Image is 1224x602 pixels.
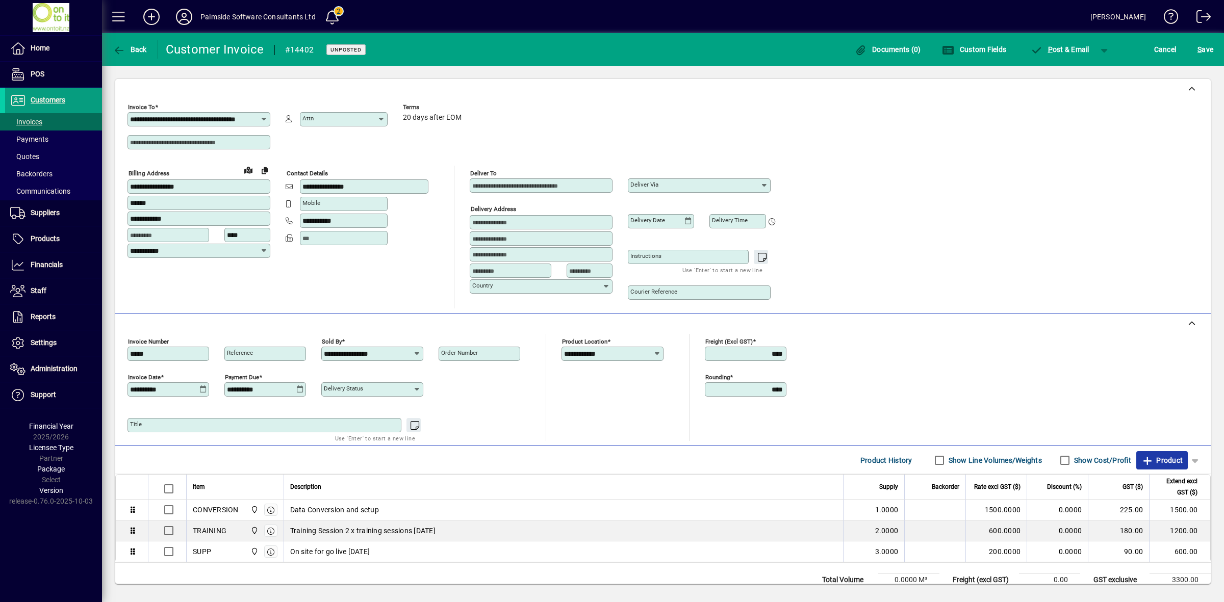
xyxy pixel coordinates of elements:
[1027,500,1088,520] td: 0.0000
[947,455,1042,465] label: Show Line Volumes/Weights
[682,264,762,276] mat-hint: Use 'Enter' to start a new line
[852,40,924,59] button: Documents (0)
[1195,40,1216,59] button: Save
[1090,9,1146,25] div: [PERSON_NAME]
[403,104,464,111] span: Terms
[630,288,677,295] mat-label: Courier Reference
[974,481,1021,492] span: Rate excl GST ($)
[948,574,1019,586] td: Freight (excl GST)
[31,70,44,78] span: POS
[290,546,370,557] span: On site for go live [DATE]
[630,252,661,259] mat-label: Instructions
[470,170,497,177] mat-label: Deliver To
[227,349,253,356] mat-label: Reference
[1149,500,1210,520] td: 1500.00
[130,421,142,428] mat-label: Title
[403,114,462,122] span: 20 days after EOM
[875,526,899,536] span: 2.0000
[31,208,60,217] span: Suppliers
[1123,481,1143,492] span: GST ($)
[1197,45,1202,54] span: S
[1048,45,1053,54] span: P
[1141,452,1183,468] span: Product
[5,130,102,148] a: Payments
[5,252,102,278] a: Financials
[441,349,478,356] mat-label: Order number
[1136,451,1188,469] button: Product
[856,451,916,469] button: Product History
[168,8,200,26] button: Profile
[324,385,363,392] mat-label: Delivery status
[817,574,878,586] td: Total Volume
[1019,574,1080,586] td: 0.00
[1088,500,1149,520] td: 225.00
[29,422,73,430] span: Financial Year
[248,504,260,515] span: Christchurch
[878,574,939,586] td: 0.0000 M³
[5,356,102,382] a: Administration
[31,364,78,373] span: Administration
[712,217,748,224] mat-label: Delivery time
[1027,520,1088,541] td: 0.0000
[5,62,102,87] a: POS
[1149,541,1210,562] td: 600.00
[630,217,665,224] mat-label: Delivery date
[5,382,102,408] a: Support
[5,278,102,304] a: Staff
[5,113,102,130] a: Invoices
[875,505,899,515] span: 1.0000
[285,42,314,58] div: #14402
[5,200,102,226] a: Suppliers
[31,286,46,295] span: Staff
[31,390,56,399] span: Support
[31,260,63,269] span: Financials
[193,546,211,557] div: SUPP
[128,338,169,345] mat-label: Invoice number
[10,118,42,126] span: Invoices
[5,182,102,200] a: Communications
[193,481,205,492] span: Item
[1027,541,1088,562] td: 0.0000
[31,234,60,243] span: Products
[5,226,102,252] a: Products
[972,526,1021,536] div: 600.0000
[102,40,158,59] app-page-header-button: Back
[1189,2,1211,35] a: Logout
[705,374,730,381] mat-label: Rounding
[193,505,239,515] div: CONVERSION
[1149,520,1210,541] td: 1200.00
[29,443,73,452] span: Licensee Type
[225,374,259,381] mat-label: Payment due
[1156,2,1179,35] a: Knowledge Base
[10,170,53,178] span: Backorders
[257,162,273,178] button: Copy to Delivery address
[972,505,1021,515] div: 1500.0000
[1072,455,1131,465] label: Show Cost/Profit
[302,115,314,122] mat-label: Attn
[879,481,898,492] span: Supply
[5,304,102,330] a: Reports
[10,187,70,195] span: Communications
[705,338,753,345] mat-label: Freight (excl GST)
[1088,520,1149,541] td: 180.00
[1156,476,1197,498] span: Extend excl GST ($)
[37,465,65,473] span: Package
[10,152,39,161] span: Quotes
[31,44,49,52] span: Home
[135,8,168,26] button: Add
[200,9,316,25] div: Palmside Software Consultants Ltd
[31,338,57,347] span: Settings
[1088,541,1149,562] td: 90.00
[290,526,436,536] span: Training Session 2 x training sessions [DATE]
[1047,481,1082,492] span: Discount (%)
[128,103,155,111] mat-label: Invoice To
[322,338,342,345] mat-label: Sold by
[290,505,379,515] span: Data Conversion and setup
[932,481,959,492] span: Backorder
[1150,574,1211,586] td: 3300.00
[972,546,1021,557] div: 200.0000
[855,45,921,54] span: Documents (0)
[1025,40,1094,59] button: Post & Email
[5,330,102,356] a: Settings
[193,526,226,536] div: TRAINING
